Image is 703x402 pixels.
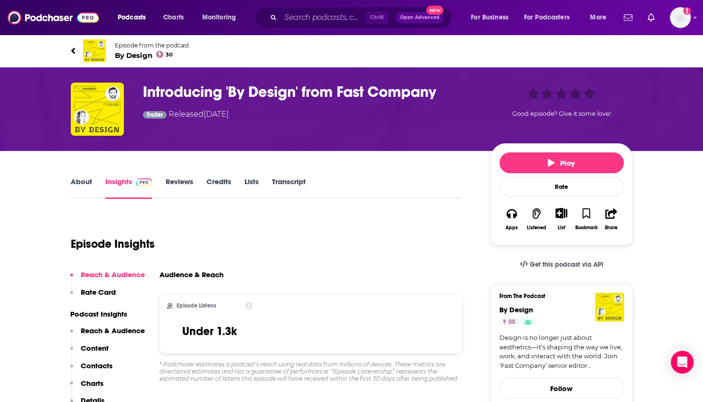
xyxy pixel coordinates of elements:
button: Rate Card [70,288,116,305]
h3: From The Podcast [499,293,616,299]
button: Apps [499,202,524,236]
button: Reach & Audience [70,270,145,288]
button: open menu [111,10,158,25]
button: Listened [524,202,549,236]
p: Podcast Insights [70,309,145,318]
input: Search podcasts, credits, & more... [281,10,366,25]
p: Rate Card [81,288,116,297]
span: Monitoring [202,11,236,24]
span: Open Advanced [400,15,440,20]
span: Play [548,159,575,168]
h1: Episode Insights [71,237,155,251]
button: Bookmark [574,202,599,236]
div: Listened [527,225,546,231]
a: By Design [499,305,533,314]
button: Reach & Audience [70,326,145,344]
span: 30 [166,53,173,57]
img: User Profile [670,7,691,28]
h2: Episode Listens [177,302,216,309]
a: 30 [499,318,519,326]
div: Show More ButtonList [549,202,573,236]
button: Play [499,152,624,173]
img: Podchaser - Follow, Share and Rate Podcasts [8,9,99,27]
img: By Design [595,293,624,321]
h3: Under 1.3k [182,324,237,338]
span: By Design [115,51,189,60]
a: InsightsPodchaser Pro [105,177,152,199]
button: Charts [70,379,103,396]
span: Get this podcast via API [529,261,603,269]
a: Charts [157,10,189,25]
p: Reach & Audience [81,326,145,335]
div: Share [605,225,618,231]
span: Episode from the podcast [115,42,189,49]
a: Show notifications dropdown [620,9,636,26]
button: Show profile menu [670,7,691,28]
div: Bookmark [575,225,597,231]
span: 30 [508,318,515,327]
a: By DesignEpisode from the podcastBy Design30 [71,39,633,62]
button: open menu [464,10,520,25]
span: New [426,6,443,15]
a: Transcript [272,177,305,199]
span: Podcasts [118,11,146,24]
a: Credits [206,177,231,199]
span: For Podcasters [524,11,570,24]
img: Podchaser Pro [136,178,152,186]
a: Lists [244,177,258,199]
img: Introducing 'By Design' from Fast Company [71,83,124,136]
h3: Audience & Reach [159,270,224,279]
button: open menu [196,10,248,25]
a: Design is no longer just about aesthetics—it's shaping the way we live, work, and interact with t... [499,333,624,370]
img: By Design [83,39,106,62]
div: Search podcasts, credits, & more... [263,7,461,28]
span: Logged in as WE_Broadcast [670,7,691,28]
div: Open Intercom Messenger [671,351,694,374]
button: Open AdvancedNew [396,12,444,23]
a: Reviews [165,177,193,199]
p: Contacts [81,361,112,370]
p: Reach & Audience [81,270,145,279]
a: About [71,177,92,199]
button: Show More Button [552,208,571,218]
button: Contacts [70,361,112,379]
a: Show notifications dropdown [644,9,658,26]
span: Good episode? Give it some love! [512,110,611,117]
a: Get this podcast via API [512,253,611,276]
button: open menu [583,10,618,25]
button: open menu [518,10,583,25]
span: Ctrl K [366,11,388,24]
span: For Business [471,11,508,24]
p: Content [81,344,109,353]
div: Released [DATE] [143,109,229,122]
div: List [558,224,565,231]
h3: Introducing 'By Design' from Fast Company [143,83,475,101]
svg: Add a profile image [683,7,691,15]
button: Content [70,344,109,361]
span: Charts [163,11,184,24]
button: Follow [499,378,624,399]
div: * Podchaser estimates a podcast’s reach using real data from millions of devices. These metrics a... [159,361,462,382]
p: Charts [81,379,103,388]
div: Rate [499,177,624,196]
span: Trailer [147,112,163,118]
div: Apps [506,225,518,231]
span: More [590,11,606,24]
button: Share [599,202,623,236]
